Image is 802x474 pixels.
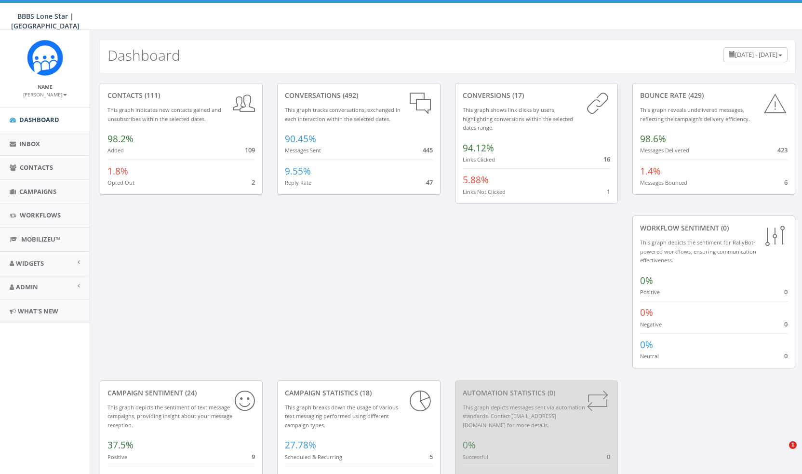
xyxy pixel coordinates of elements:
span: (0) [719,223,729,232]
small: Positive [107,453,127,460]
span: Contacts [20,163,53,172]
small: This graph indicates new contacts gained and unsubscribes within the selected dates. [107,106,221,122]
span: 94.12% [463,142,494,154]
span: MobilizeU™ [21,235,60,244]
span: 9 [252,452,255,461]
span: 0% [640,274,653,287]
small: Name [38,83,53,90]
h2: Dashboard [107,47,180,63]
div: contacts [107,91,255,100]
small: [PERSON_NAME] [23,91,67,98]
small: This graph depicts the sentiment for RallyBot-powered workflows, ensuring communication effective... [640,239,756,264]
span: [DATE] - [DATE] [735,50,777,59]
span: (24) [183,388,197,397]
div: Campaign Sentiment [107,388,255,398]
small: This graph depicts the sentiment of text message campaigns, providing insight about your message ... [107,404,232,429]
span: 47 [426,178,433,187]
span: (18) [358,388,372,397]
small: Opted Out [107,179,134,186]
div: conversions [463,91,610,100]
span: 0% [463,439,476,451]
small: Negative [640,321,662,328]
span: 0 [784,352,788,360]
span: 0% [640,306,653,319]
div: conversations [285,91,432,100]
span: Admin [16,283,38,291]
span: 5 [429,452,433,461]
div: Bounce Rate [640,91,788,100]
small: Successful [463,453,488,460]
div: Campaign Statistics [285,388,432,398]
span: 0 [607,452,610,461]
small: Messages Bounced [640,179,687,186]
span: Inbox [19,139,40,148]
span: 9.55% [285,165,311,177]
span: (0) [546,388,555,397]
span: 0 [784,287,788,296]
small: Messages Delivered [640,147,689,154]
span: 6 [784,178,788,187]
small: This graph breaks down the usage of various text messaging performed using different campaign types. [285,404,398,429]
span: 2 [252,178,255,187]
small: This graph tracks conversations, exchanged in each interaction within the selected dates. [285,106,401,122]
span: 0 [784,320,788,328]
small: Positive [640,288,660,296]
span: 27.78% [285,439,316,451]
span: Dashboard [19,115,59,124]
small: This graph reveals undelivered messages, reflecting the campaign's delivery efficiency. [640,106,750,122]
small: Added [107,147,124,154]
small: This graph depicts messages sent via automation standards. Contact [EMAIL_ADDRESS][DOMAIN_NAME] f... [463,404,585,429]
span: 109 [245,146,255,154]
span: Campaigns [19,187,56,196]
small: Messages Sent [285,147,321,154]
span: What's New [18,307,58,315]
span: Workflows [20,211,61,219]
span: 0% [640,339,653,351]
small: Neutral [640,352,659,360]
span: 16 [603,155,610,163]
span: (492) [341,91,358,100]
span: 423 [777,146,788,154]
img: Rally_Corp_Icon_1.png [27,40,63,76]
span: 1 [607,187,610,196]
span: 37.5% [107,439,134,451]
iframe: Intercom live chat [769,441,792,464]
div: Automation Statistics [463,388,610,398]
small: Links Clicked [463,156,495,163]
span: 1.8% [107,165,128,177]
span: 98.2% [107,133,134,145]
span: 1.4% [640,165,661,177]
span: 445 [423,146,433,154]
small: Scheduled & Recurring [285,453,342,460]
span: (111) [143,91,160,100]
span: (17) [510,91,524,100]
small: This graph shows link clicks by users, highlighting conversions within the selected dates range. [463,106,573,131]
span: BBBS Lone Star | [GEOGRAPHIC_DATA] [11,12,80,30]
span: 90.45% [285,133,316,145]
span: (429) [686,91,704,100]
a: [PERSON_NAME] [23,90,67,98]
div: Workflow Sentiment [640,223,788,233]
span: 98.6% [640,133,666,145]
span: 5.88% [463,174,489,186]
span: 1 [789,441,797,449]
small: Reply Rate [285,179,311,186]
small: Links Not Clicked [463,188,506,195]
span: Widgets [16,259,44,268]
